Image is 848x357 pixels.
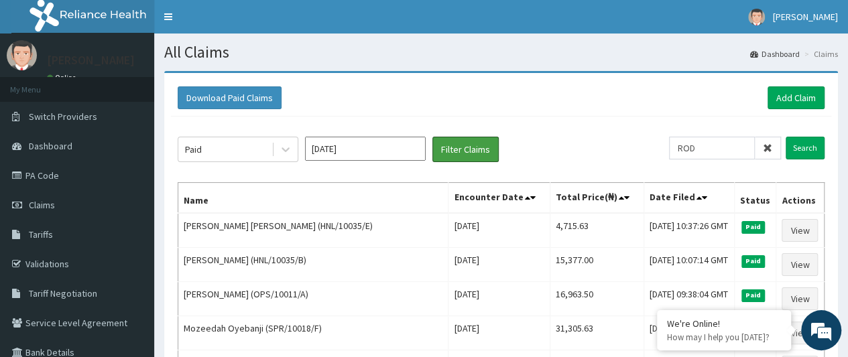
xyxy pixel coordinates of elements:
[220,7,252,39] div: Minimize live chat window
[178,86,282,109] button: Download Paid Claims
[644,183,734,214] th: Date Filed
[773,11,838,23] span: [PERSON_NAME]
[47,73,79,82] a: Online
[748,9,765,25] img: User Image
[25,67,54,100] img: d_794563401_company_1708531726252_794563401
[305,137,426,161] input: Select Month and Year
[29,140,72,152] span: Dashboard
[29,199,55,211] span: Claims
[644,248,734,282] td: [DATE] 10:07:14 GMT
[667,317,781,330] div: We're Online!
[669,137,755,159] input: Search by HMO ID
[448,316,550,350] td: [DATE]
[178,316,448,350] td: Mozeedah Oyebanji (SPR/10018/F)
[448,282,550,316] td: [DATE]
[29,287,97,299] span: Tariff Negotiation
[734,183,776,214] th: Status
[741,221,766,233] span: Paid
[750,48,800,60] a: Dashboard
[70,75,225,92] div: Chat with us now
[644,282,734,316] td: [DATE] 09:38:04 GMT
[78,98,185,234] span: We're online!
[178,213,448,248] td: [PERSON_NAME] [PERSON_NAME] (HNL/10035/E)
[776,183,825,214] th: Actions
[782,253,818,276] a: View
[550,248,644,282] td: 15,377.00
[7,40,37,70] img: User Image
[741,255,766,267] span: Paid
[550,282,644,316] td: 16,963.50
[644,316,734,350] td: [DATE] 12:42:39 GMT
[782,322,818,344] a: View
[801,48,838,60] li: Claims
[550,183,644,214] th: Total Price(₦)
[644,213,734,248] td: [DATE] 10:37:26 GMT
[448,183,550,214] th: Encounter Date
[185,143,202,156] div: Paid
[29,228,53,240] span: Tariffs
[550,316,644,350] td: 31,305.63
[667,332,781,343] p: How may I help you today?
[432,137,499,162] button: Filter Claims
[178,282,448,316] td: [PERSON_NAME] (OPS/10011/A)
[7,225,255,272] textarea: Type your message and hit 'Enter'
[164,44,838,61] h1: All Claims
[448,248,550,282] td: [DATE]
[768,86,825,109] a: Add Claim
[741,289,766,301] span: Paid
[786,137,825,159] input: Search
[448,213,550,248] td: [DATE]
[178,248,448,282] td: [PERSON_NAME] (HNL/10035/B)
[178,183,448,214] th: Name
[47,54,135,66] p: [PERSON_NAME]
[550,213,644,248] td: 4,715.63
[782,219,818,242] a: View
[782,287,818,310] a: View
[29,111,97,123] span: Switch Providers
